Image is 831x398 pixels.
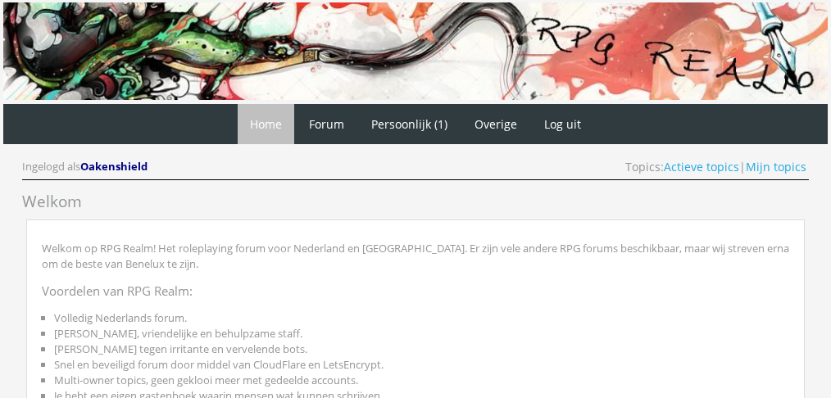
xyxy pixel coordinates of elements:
[297,104,356,144] a: Forum
[80,159,148,174] span: Oakenshield
[54,326,789,341] li: [PERSON_NAME], vriendelijke en behulpzame staff.
[462,104,529,144] a: Overige
[746,159,806,174] a: Mijn topics
[54,373,789,388] li: Multi-owner topics, geen geklooi meer met gedeelde accounts.
[54,357,789,373] li: Snel en beveiligd forum door middel van CloudFlare en LetsEncrypt.
[625,159,806,174] span: Topics: |
[42,235,789,278] p: Welkom op RPG Realm! Het roleplaying forum voor Nederland en [GEOGRAPHIC_DATA]. Er zijn vele ande...
[238,104,294,144] a: Home
[664,159,739,174] a: Actieve topics
[54,341,789,357] li: [PERSON_NAME] tegen irritante en vervelende bots.
[22,159,150,174] div: Ingelogd als
[22,191,82,212] span: Welkom
[42,278,789,305] h3: Voordelen van RPG Realm:
[532,104,593,144] a: Log uit
[54,310,789,326] li: Volledig Nederlands forum.
[359,104,460,144] a: Persoonlijk (1)
[3,2,828,100] img: RPG Realm - Banner
[80,159,150,174] a: Oakenshield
